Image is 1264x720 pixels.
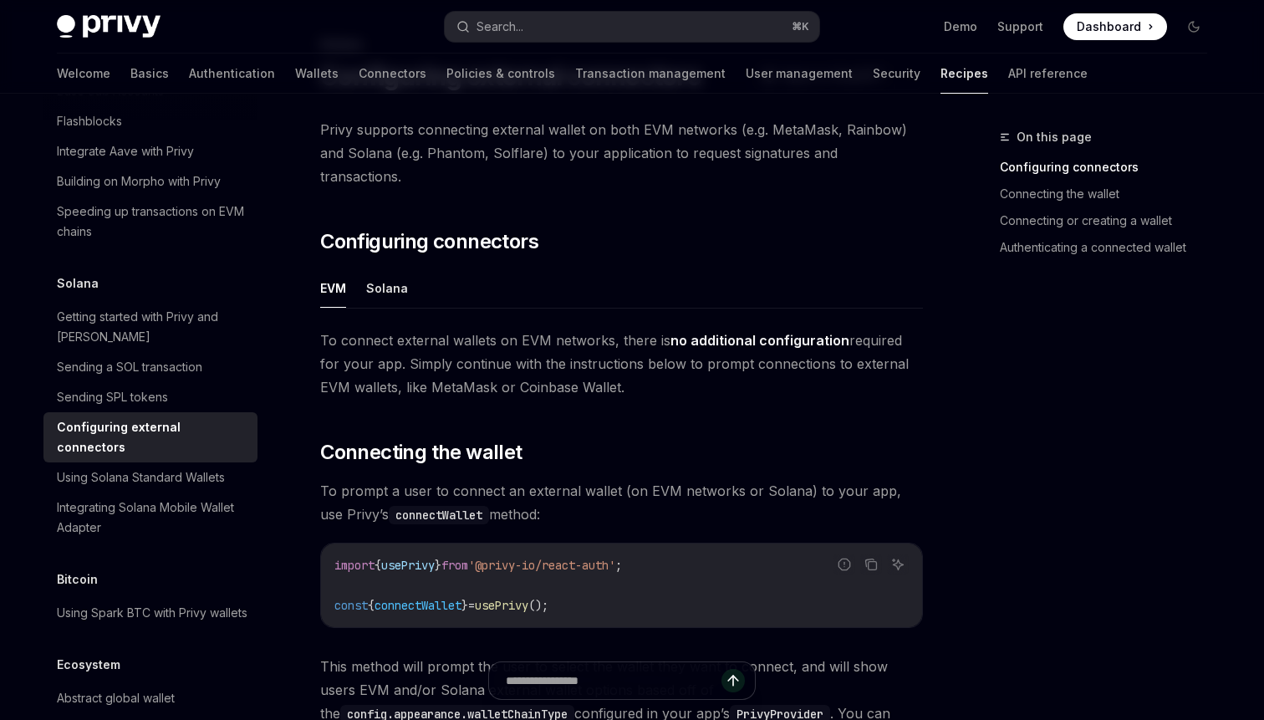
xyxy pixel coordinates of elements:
[1000,181,1221,207] a: Connecting the wallet
[468,598,475,613] span: =
[320,479,923,526] span: To prompt a user to connect an external wallet (on EVM networks or Solana) to your app, use Privy...
[320,329,923,399] span: To connect external wallets on EVM networks, there is required for your app. Simply continue with...
[366,268,408,308] button: Solana
[57,655,120,675] h5: Ecosystem
[57,171,221,191] div: Building on Morpho with Privy
[189,54,275,94] a: Authentication
[43,106,257,136] a: Flashblocks
[1008,54,1088,94] a: API reference
[446,54,555,94] a: Policies & controls
[57,54,110,94] a: Welcome
[57,688,175,708] div: Abstract global wallet
[746,54,853,94] a: User management
[615,558,622,573] span: ;
[43,598,257,628] a: Using Spark BTC with Privy wallets
[873,54,920,94] a: Security
[1000,234,1221,261] a: Authenticating a connected wallet
[57,307,247,347] div: Getting started with Privy and [PERSON_NAME]
[43,166,257,197] a: Building on Morpho with Privy
[445,12,819,42] button: Search...⌘K
[57,273,99,294] h5: Solana
[575,54,726,94] a: Transaction management
[57,111,122,131] div: Flashblocks
[461,598,468,613] span: }
[721,669,745,692] button: Send message
[57,202,247,242] div: Speeding up transactions on EVM chains
[860,554,882,575] button: Copy the contents from the code block
[334,598,368,613] span: const
[389,506,489,524] code: connectWallet
[57,141,194,161] div: Integrate Aave with Privy
[320,439,522,466] span: Connecting the wallet
[528,598,548,613] span: ();
[57,387,168,407] div: Sending SPL tokens
[320,118,923,188] span: Privy supports connecting external wallet on both EVM networks (e.g. MetaMask, Rainbow) and Solan...
[368,598,375,613] span: {
[441,558,468,573] span: from
[468,558,615,573] span: '@privy-io/react-auth'
[57,15,161,38] img: dark logo
[57,603,247,623] div: Using Spark BTC with Privy wallets
[375,598,461,613] span: connectWallet
[940,54,988,94] a: Recipes
[1017,127,1092,147] span: On this page
[833,554,855,575] button: Report incorrect code
[792,20,809,33] span: ⌘ K
[43,493,257,543] a: Integrating Solana Mobile Wallet Adapter
[57,498,247,538] div: Integrating Solana Mobile Wallet Adapter
[320,268,346,308] button: EVM
[43,302,257,352] a: Getting started with Privy and [PERSON_NAME]
[57,467,225,488] div: Using Solana Standard Wallets
[43,352,257,382] a: Sending a SOL transaction
[887,554,909,575] button: Ask AI
[43,412,257,462] a: Configuring external connectors
[1063,13,1167,40] a: Dashboard
[435,558,441,573] span: }
[57,417,247,457] div: Configuring external connectors
[334,558,375,573] span: import
[477,17,523,37] div: Search...
[1000,154,1221,181] a: Configuring connectors
[320,228,538,255] span: Configuring connectors
[295,54,339,94] a: Wallets
[1077,18,1141,35] span: Dashboard
[944,18,977,35] a: Demo
[670,332,849,349] strong: no additional configuration
[1180,13,1207,40] button: Toggle dark mode
[997,18,1043,35] a: Support
[43,197,257,247] a: Speeding up transactions on EVM chains
[375,558,381,573] span: {
[57,357,202,377] div: Sending a SOL transaction
[43,382,257,412] a: Sending SPL tokens
[57,569,98,590] h5: Bitcoin
[1000,207,1221,234] a: Connecting or creating a wallet
[43,683,257,713] a: Abstract global wallet
[43,462,257,493] a: Using Solana Standard Wallets
[130,54,169,94] a: Basics
[359,54,426,94] a: Connectors
[381,558,435,573] span: usePrivy
[475,598,528,613] span: usePrivy
[43,136,257,166] a: Integrate Aave with Privy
